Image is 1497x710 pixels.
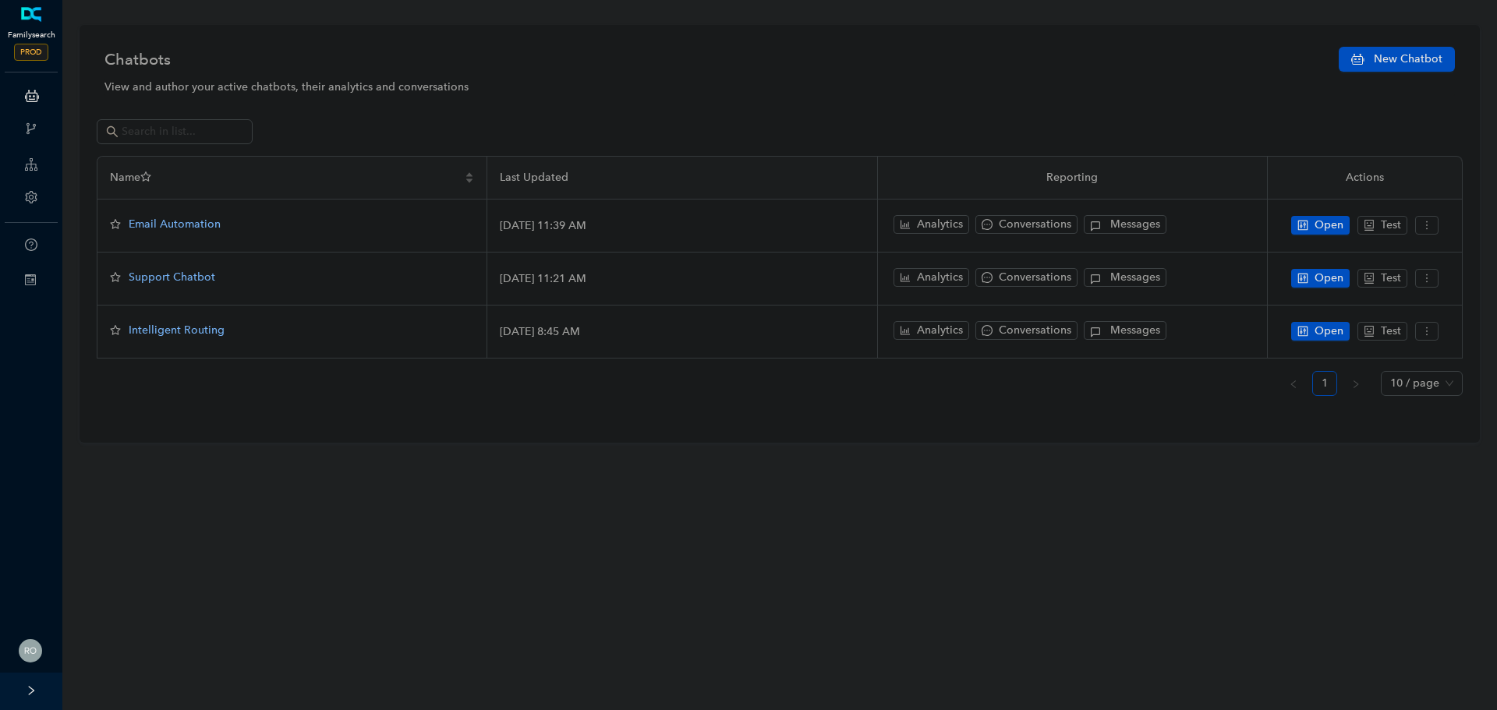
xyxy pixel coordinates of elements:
span: robot [1364,326,1375,337]
th: Last Updated [487,157,877,200]
span: Email Automation [129,217,221,231]
span: more [1421,220,1432,231]
span: more [1421,273,1432,284]
span: Conversations [999,269,1071,286]
span: Open [1315,270,1343,287]
span: setting [25,191,37,203]
button: more [1415,269,1439,288]
span: Test [1381,217,1401,234]
span: star [110,272,121,283]
span: bar-chart [900,325,911,336]
span: branches [25,122,37,135]
button: left [1281,371,1306,396]
span: Messages [1110,269,1160,286]
span: Analytics [917,216,963,233]
button: Messages [1084,268,1166,287]
button: New Chatbot [1339,47,1455,72]
td: [DATE] 11:21 AM [487,253,877,306]
a: 1 [1313,372,1336,395]
input: Search in list... [122,123,231,140]
button: bar-chartAnalytics [894,215,969,234]
span: more [1421,326,1432,337]
td: [DATE] 8:45 AM [487,306,877,359]
span: Analytics [917,322,963,339]
span: Open [1315,217,1343,234]
button: controlOpen [1291,269,1350,288]
span: Messages [1110,216,1160,233]
button: controlOpen [1291,216,1350,235]
button: bar-chartAnalytics [894,268,969,287]
li: Previous Page [1281,371,1306,396]
button: Messages [1084,215,1166,234]
li: 1 [1312,371,1337,396]
div: Page Size [1381,371,1463,396]
span: right [1351,380,1361,389]
span: New Chatbot [1374,51,1442,68]
button: more [1415,322,1439,341]
span: message [982,272,993,283]
span: search [106,125,119,138]
span: message [982,219,993,230]
span: Analytics [917,269,963,286]
button: controlOpen [1291,322,1350,341]
button: messageConversations [975,215,1078,234]
span: PROD [14,44,48,61]
span: Open [1315,323,1343,340]
div: View and author your active chatbots, their analytics and conversations [104,79,1455,96]
li: Next Page [1343,371,1368,396]
span: control [1297,220,1308,231]
button: more [1415,216,1439,235]
span: star [110,325,121,336]
span: Test [1381,323,1401,340]
button: Messages [1084,321,1166,340]
button: messageConversations [975,268,1078,287]
td: [DATE] 11:39 AM [487,200,877,253]
span: Conversations [999,216,1071,233]
button: robotTest [1357,322,1407,341]
button: right [1343,371,1368,396]
span: Test [1381,270,1401,287]
span: star [110,219,121,230]
span: Intelligent Routing [129,323,225,337]
span: Name [110,169,462,186]
span: bar-chart [900,272,911,283]
span: Support Chatbot [129,270,215,284]
span: control [1297,273,1308,284]
button: bar-chartAnalytics [894,321,969,340]
button: messageConversations [975,321,1078,340]
span: message [982,325,993,336]
span: question-circle [25,238,37,251]
span: 10 / page [1390,372,1453,395]
span: Chatbots [104,47,171,72]
th: Reporting [878,157,1268,200]
img: 2604db4fe2ea64e10c089d9423b7695b [19,639,42,662]
button: robotTest [1357,269,1407,288]
span: Conversations [999,322,1071,339]
span: Messages [1110,322,1160,339]
span: control [1297,326,1308,337]
span: robot [1364,273,1375,284]
span: left [1289,380,1298,389]
th: Actions [1268,157,1463,200]
span: star [140,171,151,182]
span: bar-chart [900,219,911,230]
button: robotTest [1357,216,1407,235]
span: robot [1364,220,1375,231]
